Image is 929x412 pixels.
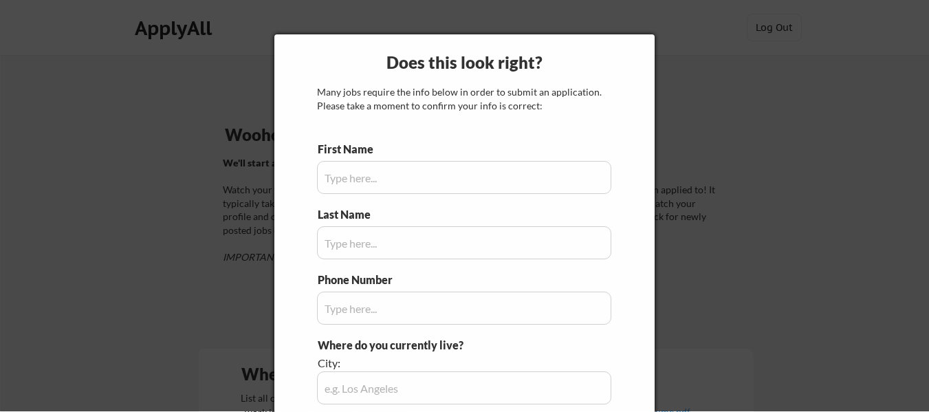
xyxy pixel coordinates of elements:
div: First Name [318,142,384,157]
div: City: [318,356,534,371]
div: Phone Number [318,272,400,288]
div: Does this look right? [274,51,655,74]
input: Type here... [317,226,611,259]
input: e.g. Los Angeles [317,371,611,404]
div: Last Name [318,207,384,222]
input: Type here... [317,161,611,194]
div: Many jobs require the info below in order to submit an application. Please take a moment to confi... [317,85,611,112]
input: Type here... [317,292,611,325]
div: Where do you currently live? [318,338,534,353]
